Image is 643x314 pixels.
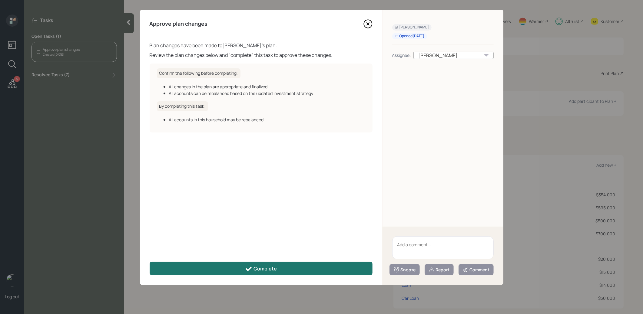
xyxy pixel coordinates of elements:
div: Opened [DATE] [395,34,425,39]
div: All accounts can be rebalanced based on the updated investment strategy [169,90,365,96]
h6: Confirm the following before completing: [157,68,240,78]
div: Comment [462,267,490,273]
div: Complete [245,265,277,273]
button: Comment [459,264,494,275]
div: Report [429,267,450,273]
div: [PERSON_NAME] [413,52,494,59]
button: Report [425,264,454,275]
div: All accounts in this household may be rebalanced [169,116,365,123]
button: Snooze [389,264,420,275]
div: Review the plan changes below and "complete" this task to approve these changes. [150,51,373,59]
button: Complete [150,262,373,275]
h4: Approve plan changes [150,21,208,27]
div: [PERSON_NAME] [395,25,429,30]
div: Snooze [393,267,416,273]
div: Assignee: [392,52,411,58]
div: All changes in the plan are appropriate and finalized [169,83,365,90]
div: Plan changes have been made to [PERSON_NAME] 's plan. [150,42,373,49]
h6: By completing this task: [157,101,208,111]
